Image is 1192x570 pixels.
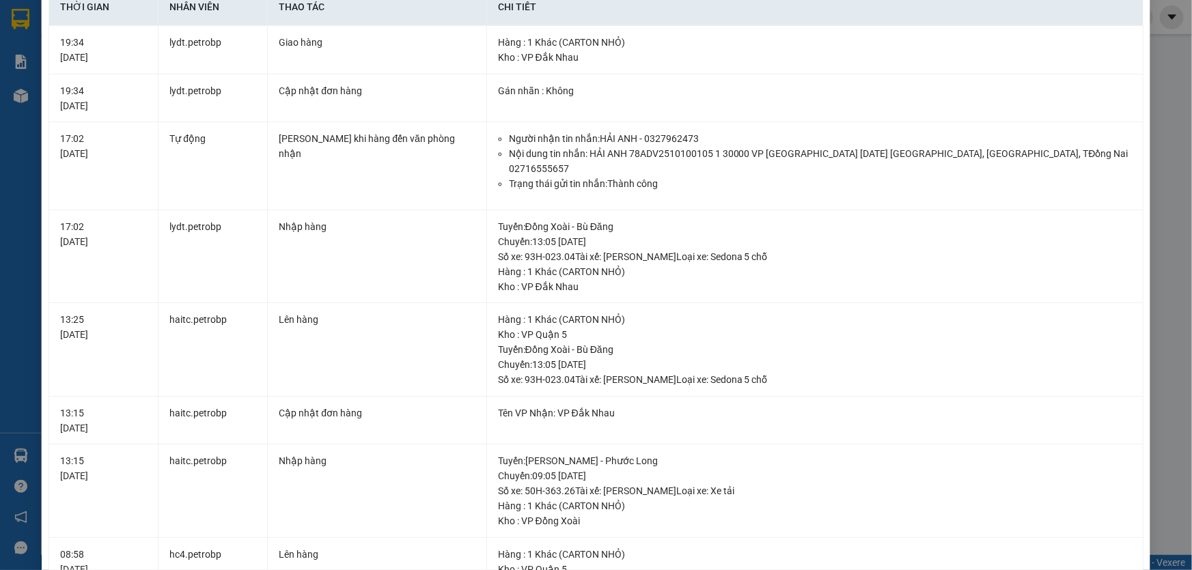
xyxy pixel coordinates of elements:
div: Hàng : 1 Khác (CARTON NHỎ) [498,264,1132,279]
div: Hàng : 1 Khác (CARTON NHỎ) [498,498,1132,513]
div: Nhập hàng [279,219,475,234]
div: 19:34 [DATE] [60,83,147,113]
div: Nhập hàng [279,453,475,468]
div: Hàng : 1 Khác (CARTON NHỎ) [498,312,1132,327]
div: Tuyến : Đồng Xoài - Bù Đăng Chuyến: 13:05 [DATE] Số xe: 93H-023.04 Tài xế: [PERSON_NAME] Loại xe:... [498,219,1132,264]
td: lydt.petrobp [158,26,268,74]
div: Kho : VP Đắk Nhau [498,279,1132,294]
div: Gán nhãn : Không [498,83,1132,98]
div: Hàng : 1 Khác (CARTON NHỎ) [498,547,1132,562]
div: 19:34 [DATE] [60,35,147,65]
td: haitc.petrobp [158,397,268,445]
div: Cập nhật đơn hàng [279,83,475,98]
td: haitc.petrobp [158,444,268,538]
div: 17:02 [DATE] [60,219,147,249]
li: Trạng thái gửi tin nhắn: Thành công [509,176,1132,191]
div: 13:15 [DATE] [60,453,147,483]
div: Kho : VP Đắk Nhau [498,50,1132,65]
td: lydt.petrobp [158,74,268,123]
div: Tuyến : [PERSON_NAME] - Phước Long Chuyến: 09:05 [DATE] Số xe: 50H-363.26 Tài xế: [PERSON_NAME] ... [498,453,1132,498]
div: 17:02 [DATE] [60,131,147,161]
li: Nội dung tin nhắn: HẢI ANH 78ADV2510100105 1 30000 VP [GEOGRAPHIC_DATA] [DATE] [GEOGRAPHIC_DATA],... [509,146,1132,176]
td: haitc.petrobp [158,303,268,397]
div: 13:25 [DATE] [60,312,147,342]
div: Hàng : 1 Khác (CARTON NHỎ) [498,35,1132,50]
div: 13:15 [DATE] [60,405,147,436]
td: Tự động [158,122,268,210]
div: Lên hàng [279,547,475,562]
div: Kho : VP Quận 5 [498,327,1132,342]
div: Tuyến : Đồng Xoài - Bù Đăng Chuyến: 13:05 [DATE] Số xe: 93H-023.04 Tài xế: [PERSON_NAME] Loại xe:... [498,342,1132,387]
div: [PERSON_NAME] khi hàng đến văn phòng nhận [279,131,475,161]
div: Giao hàng [279,35,475,50]
li: Người nhận tin nhắn: HẢI ANH - 0327962473 [509,131,1132,146]
div: Cập nhật đơn hàng [279,405,475,421]
td: lydt.petrobp [158,210,268,304]
div: Lên hàng [279,312,475,327]
div: Kho : VP Đồng Xoài [498,513,1132,528]
div: Tên VP Nhận: VP Đắk Nhau [498,405,1132,421]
